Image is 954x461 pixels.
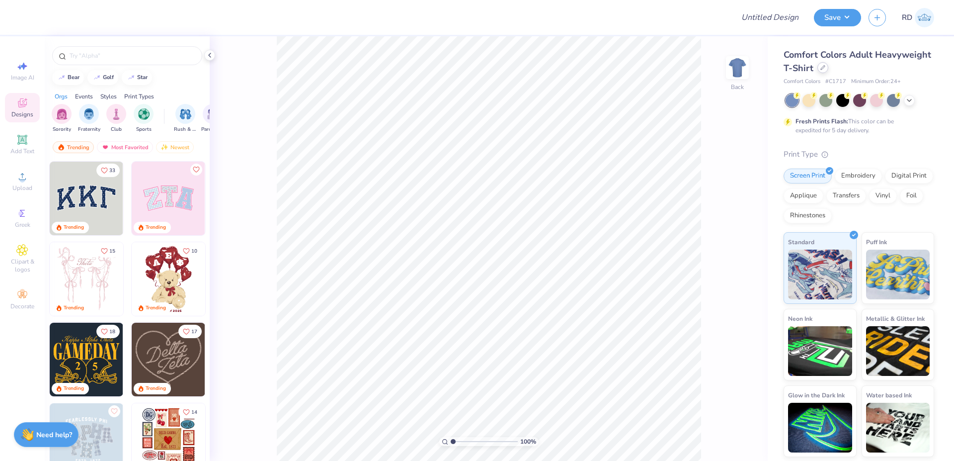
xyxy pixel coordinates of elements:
img: Club Image [111,108,122,120]
div: Foil [900,188,923,203]
img: Back [727,58,747,78]
span: 33 [109,168,115,173]
button: filter button [134,104,154,133]
div: filter for Rush & Bid [174,104,197,133]
div: Rhinestones [784,208,832,223]
div: Events [75,92,93,101]
span: Comfort Colors [784,78,820,86]
div: filter for Club [106,104,126,133]
img: trend_line.gif [58,75,66,81]
button: Like [178,244,202,258]
span: Decorate [10,302,34,310]
div: Trending [64,224,84,231]
div: Orgs [55,92,68,101]
img: b8819b5f-dd70-42f8-b218-32dd770f7b03 [50,323,123,396]
span: Sorority [53,126,71,133]
div: Applique [784,188,823,203]
span: 18 [109,329,115,334]
span: Puff Ink [866,237,887,247]
span: Fraternity [78,126,100,133]
div: Trending [146,385,166,392]
img: most_fav.gif [101,144,109,151]
div: star [137,75,148,80]
img: trend_line.gif [93,75,101,81]
div: This color can be expedited for 5 day delivery. [795,117,918,135]
div: bear [68,75,79,80]
div: Vinyl [869,188,897,203]
img: 9980f5e8-e6a1-4b4a-8839-2b0e9349023c [132,162,205,235]
a: RD [902,8,934,27]
div: filter for Parent's Weekend [201,104,224,133]
div: Screen Print [784,169,832,184]
div: filter for Sports [134,104,154,133]
button: Like [96,325,120,338]
img: ead2b24a-117b-4488-9b34-c08fd5176a7b [205,323,278,396]
input: Untitled Design [733,7,806,27]
button: golf [87,70,118,85]
img: edfb13fc-0e43-44eb-bea2-bf7fc0dd67f9 [123,162,196,235]
button: filter button [52,104,72,133]
span: Rush & Bid [174,126,197,133]
div: golf [103,75,114,80]
img: Sports Image [138,108,150,120]
span: Clipart & logos [5,258,40,274]
span: Designs [11,110,33,118]
img: 5ee11766-d822-42f5-ad4e-763472bf8dcf [205,162,278,235]
img: Metallic & Glitter Ink [866,326,930,376]
img: trending.gif [57,144,65,151]
img: 2b704b5a-84f6-4980-8295-53d958423ff9 [123,323,196,396]
div: Trending [146,304,166,312]
button: filter button [174,104,197,133]
div: Digital Print [885,169,933,184]
img: Glow in the Dark Ink [788,403,852,453]
button: filter button [201,104,224,133]
img: e74243e0-e378-47aa-a400-bc6bcb25063a [205,242,278,316]
span: Neon Ink [788,313,812,324]
div: filter for Fraternity [78,104,100,133]
strong: Fresh Prints Flash: [795,117,848,125]
img: 3b9aba4f-e317-4aa7-a679-c95a879539bd [50,162,123,235]
span: 100 % [520,437,536,446]
span: Image AI [11,74,34,82]
button: Like [96,244,120,258]
button: Like [190,164,202,176]
img: Neon Ink [788,326,852,376]
span: Standard [788,237,814,247]
button: Like [96,164,120,177]
img: Parent's Weekend Image [207,108,219,120]
span: 17 [191,329,197,334]
span: 14 [191,410,197,415]
span: Water based Ink [866,390,912,400]
img: Rush & Bid Image [180,108,191,120]
img: d12a98c7-f0f7-4345-bf3a-b9f1b718b86e [123,242,196,316]
div: Newest [156,141,194,153]
div: Print Types [124,92,154,101]
button: Like [178,405,202,419]
img: trend_line.gif [127,75,135,81]
div: Most Favorited [97,141,153,153]
button: filter button [78,104,100,133]
div: Trending [64,304,84,312]
span: Upload [12,184,32,192]
div: Trending [53,141,94,153]
span: Minimum Order: 24 + [851,78,901,86]
strong: Need help? [36,430,72,440]
img: 83dda5b0-2158-48ca-832c-f6b4ef4c4536 [50,242,123,316]
img: 12710c6a-dcc0-49ce-8688-7fe8d5f96fe2 [132,323,205,396]
img: Water based Ink [866,403,930,453]
span: Parent's Weekend [201,126,224,133]
div: filter for Sorority [52,104,72,133]
span: 15 [109,249,115,254]
span: Sports [136,126,152,133]
input: Try "Alpha" [69,51,196,61]
button: bear [52,70,84,85]
img: Rommel Del Rosario [915,8,934,27]
div: Back [731,83,744,92]
img: Fraternity Image [83,108,94,120]
img: Sorority Image [56,108,68,120]
span: RD [902,12,912,23]
span: Metallic & Glitter Ink [866,313,925,324]
div: Trending [146,224,166,231]
button: Like [108,405,120,417]
div: Embroidery [835,169,882,184]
